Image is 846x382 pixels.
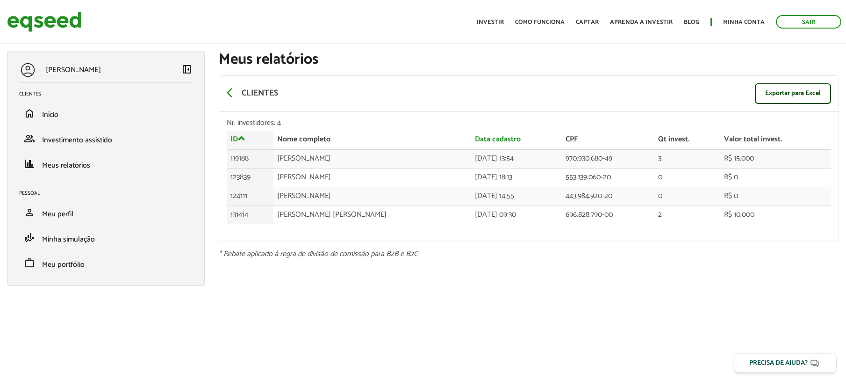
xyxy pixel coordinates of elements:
a: arrow_back_ios [227,87,238,100]
h2: Clientes [19,91,200,97]
td: R$ 0 [720,187,831,206]
li: Investimento assistido [12,126,200,151]
a: Minha conta [723,19,765,25]
th: Nome completo [273,131,472,149]
span: Minha simulação [42,233,95,246]
a: ID [230,134,245,143]
span: Investimento assistido [42,134,112,147]
th: CPF [562,131,654,149]
td: [DATE] 09:30 [471,206,561,224]
td: 2 [654,206,720,224]
td: 3 [654,149,720,168]
th: Valor total invest. [720,131,831,149]
th: Qt invest. [654,131,720,149]
span: arrow_back_ios [227,87,238,98]
a: Data cadastro [475,136,521,143]
span: finance [24,158,35,169]
a: Sair [776,15,841,29]
td: R$ 15.000 [720,149,831,168]
p: [PERSON_NAME] [46,66,101,74]
span: finance_mode [24,232,35,243]
li: Minha simulação [12,225,200,250]
span: Meu perfil [42,208,73,220]
td: [PERSON_NAME] [273,168,472,187]
li: Meus relatórios [12,151,200,176]
li: Início [12,101,200,126]
h2: Pessoal [19,191,200,196]
a: groupInvestimento assistido [19,133,193,144]
a: Captar [576,19,599,25]
li: Meu portfólio [12,250,200,276]
td: 970.930.680-49 [562,149,654,168]
td: [DATE] 14:55 [471,187,561,206]
h1: Meus relatórios [219,51,839,68]
a: Investir [477,19,504,25]
div: Nr. investidores: 4 [227,119,832,127]
td: [DATE] 18:13 [471,168,561,187]
p: Clientes [242,88,278,99]
span: home [24,108,35,119]
a: Colapsar menu [181,64,193,77]
td: 131414 [227,206,273,224]
li: Meu perfil [12,200,200,225]
span: Meus relatórios [42,159,90,172]
span: Início [42,109,58,121]
span: left_panel_close [181,64,193,75]
a: homeInício [19,108,193,119]
span: person [24,207,35,218]
a: workMeu portfólio [19,257,193,269]
a: Como funciona [515,19,565,25]
span: group [24,133,35,144]
span: work [24,257,35,269]
a: Blog [684,19,699,25]
td: 553.139.060-20 [562,168,654,187]
td: 119188 [227,149,273,168]
td: [PERSON_NAME] [PERSON_NAME] [273,206,472,224]
a: financeMeus relatórios [19,158,193,169]
a: Exportar para Excel [755,83,831,104]
a: personMeu perfil [19,207,193,218]
td: 696.828.790-00 [562,206,654,224]
a: Aprenda a investir [610,19,673,25]
td: 443.984.920-20 [562,187,654,206]
td: 124111 [227,187,273,206]
td: R$ 0 [720,168,831,187]
td: R$ 10.000 [720,206,831,224]
td: 0 [654,187,720,206]
td: 123839 [227,168,273,187]
td: [PERSON_NAME] [273,187,472,206]
a: finance_modeMinha simulação [19,232,193,243]
td: [DATE] 13:54 [471,149,561,168]
td: 0 [654,168,720,187]
td: [PERSON_NAME] [273,149,472,168]
em: * Rebate aplicado à regra de divisão de comissão para B2B e B2C [219,248,418,260]
img: EqSeed [7,9,82,34]
span: Meu portfólio [42,258,85,271]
